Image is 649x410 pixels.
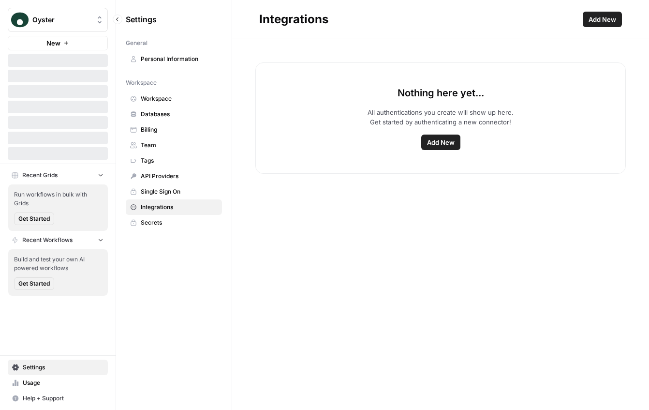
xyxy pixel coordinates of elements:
span: Personal Information [141,55,218,63]
button: Get Started [14,277,54,290]
button: Help + Support [8,391,108,406]
span: General [126,39,147,47]
span: Single Sign On [141,187,218,196]
span: Tags [141,156,218,165]
button: Recent Workflows [8,233,108,247]
a: Single Sign On [126,184,222,199]
span: Add New [427,137,455,147]
a: Team [126,137,222,153]
button: Get Started [14,213,54,225]
a: API Providers [126,168,222,184]
span: Get Started [18,214,50,223]
span: Team [141,141,218,150]
span: Add New [589,15,616,24]
span: Workspace [126,78,157,87]
button: Add New [421,135,460,150]
span: New [46,38,60,48]
a: Workspace [126,91,222,106]
span: Billing [141,125,218,134]
a: Secrets [126,215,222,230]
span: Help + Support [23,394,103,403]
button: Workspace: Oyster [8,8,108,32]
span: Oyster [32,15,91,25]
a: Billing [126,122,222,137]
span: Settings [126,14,157,25]
span: Get Started [18,279,50,288]
span: Integrations [141,203,218,212]
a: Integrations [126,199,222,215]
span: Workspace [141,94,218,103]
a: Tags [126,153,222,168]
span: Build and test your own AI powered workflows [14,255,102,273]
span: Secrets [141,218,218,227]
div: Integrations [259,12,328,27]
button: Add New [583,12,622,27]
p: Nothing here yet... [398,86,484,100]
span: Databases [141,110,218,119]
span: Usage [23,379,103,387]
span: Recent Workflows [22,236,73,244]
a: Settings [8,360,108,375]
button: New [8,36,108,50]
button: Recent Grids [8,168,108,182]
span: API Providers [141,172,218,181]
span: Run workflows in bulk with Grids [14,190,102,208]
a: Personal Information [126,51,222,67]
span: Recent Grids [22,171,58,180]
img: Oyster Logo [11,11,29,29]
a: Usage [8,375,108,391]
p: All authentications you create will show up here. Get started by authenticating a new connector! [368,107,514,127]
a: Databases [126,106,222,122]
span: Settings [23,363,103,372]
